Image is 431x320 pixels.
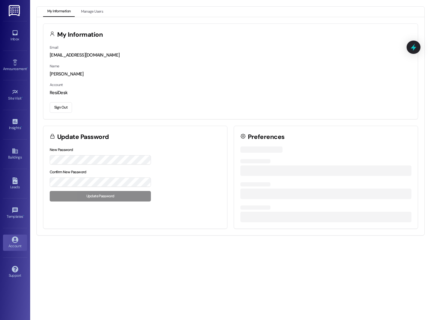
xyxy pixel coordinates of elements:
a: Inbox [3,28,27,44]
button: My Information [43,7,75,17]
span: • [23,214,24,218]
a: Support [3,264,27,280]
span: • [21,125,22,129]
h3: Update Password [57,134,109,140]
div: [PERSON_NAME] [50,71,411,77]
h3: Preferences [248,134,285,140]
a: Templates • [3,205,27,221]
label: Email [50,45,58,50]
h3: My Information [57,32,103,38]
a: Insights • [3,116,27,133]
a: Buildings [3,146,27,162]
button: Sign Out [50,102,72,113]
div: [EMAIL_ADDRESS][DOMAIN_NAME] [50,52,411,58]
a: Leads [3,176,27,192]
div: ResiDesk [50,90,411,96]
label: Confirm New Password [50,170,86,174]
button: Manage Users [77,7,107,17]
img: ResiDesk Logo [9,5,21,16]
span: • [22,95,23,100]
a: Account [3,235,27,251]
span: • [27,66,28,70]
label: New Password [50,147,73,152]
label: Account [50,82,63,87]
label: Name [50,64,59,69]
a: Site Visit • [3,87,27,103]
